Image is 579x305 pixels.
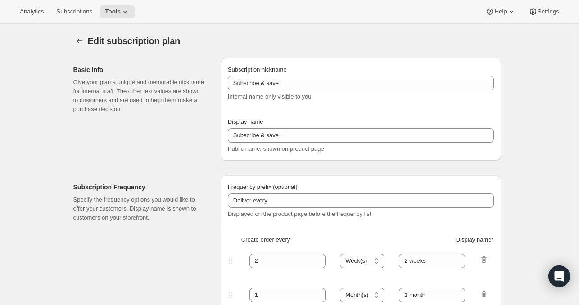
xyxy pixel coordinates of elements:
[523,5,565,18] button: Settings
[228,93,312,100] span: Internal name only visible to you
[228,128,494,143] input: Subscribe & Save
[494,8,507,15] span: Help
[228,145,324,152] span: Public name, shown on product page
[228,184,298,190] span: Frequency prefix (optional)
[73,183,206,192] h2: Subscription Frequency
[100,5,135,18] button: Tools
[241,235,290,244] span: Create order every
[228,193,494,208] input: Deliver every
[73,78,206,114] p: Give your plan a unique and memorable nickname for internal staff. The other text values are show...
[456,235,494,244] span: Display name *
[56,8,92,15] span: Subscriptions
[228,211,371,217] span: Displayed on the product page before the frequency list
[14,5,49,18] button: Analytics
[399,254,465,268] input: 1 month
[73,35,86,47] button: Subscription plans
[73,65,206,74] h2: Basic Info
[51,5,98,18] button: Subscriptions
[73,195,206,222] p: Specify the frequency options you would like to offer your customers. Display name is shown to cu...
[538,8,559,15] span: Settings
[105,8,121,15] span: Tools
[228,66,287,73] span: Subscription nickname
[228,76,494,90] input: Subscribe & Save
[480,5,521,18] button: Help
[20,8,44,15] span: Analytics
[228,118,263,125] span: Display name
[88,36,181,46] span: Edit subscription plan
[548,265,570,287] div: Open Intercom Messenger
[399,288,465,302] input: 1 month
